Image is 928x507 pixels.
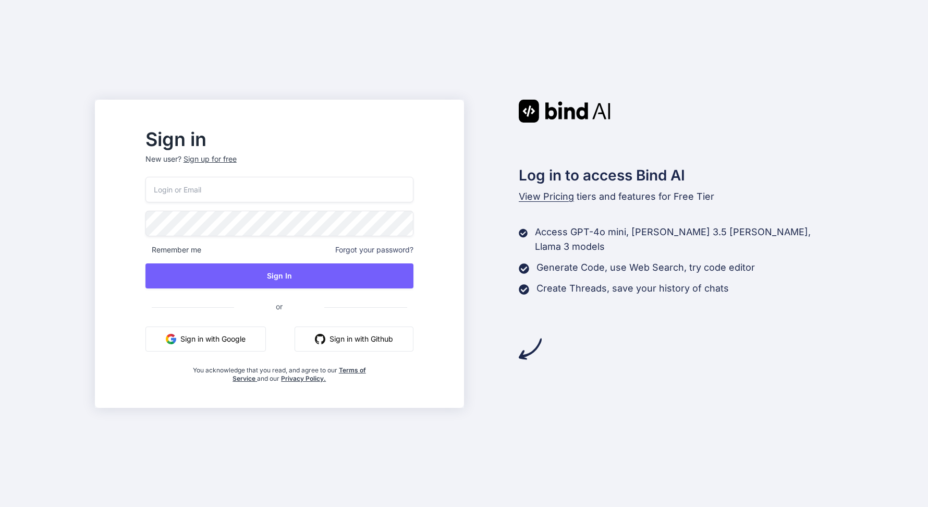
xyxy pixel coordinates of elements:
p: Create Threads, save your history of chats [536,281,729,296]
div: You acknowledge that you read, and agree to our and our [190,360,369,383]
span: or [234,294,324,319]
p: Generate Code, use Web Search, try code editor [536,260,755,275]
p: New user? [145,154,413,177]
img: Bind AI logo [519,100,610,123]
h2: Sign in [145,131,413,148]
button: Sign In [145,263,413,288]
span: View Pricing [519,191,574,202]
input: Login or Email [145,177,413,202]
h2: Log in to access Bind AI [519,164,834,186]
img: arrow [519,337,542,360]
img: google [166,334,176,344]
p: tiers and features for Free Tier [519,189,834,204]
span: Forgot your password? [335,245,413,255]
span: Remember me [145,245,201,255]
div: Sign up for free [184,154,237,164]
button: Sign in with Github [295,327,413,352]
a: Terms of Service [233,366,366,382]
p: Access GPT-4o mini, [PERSON_NAME] 3.5 [PERSON_NAME], Llama 3 models [535,225,833,254]
a: Privacy Policy. [281,375,326,382]
button: Sign in with Google [145,327,266,352]
img: github [315,334,325,344]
